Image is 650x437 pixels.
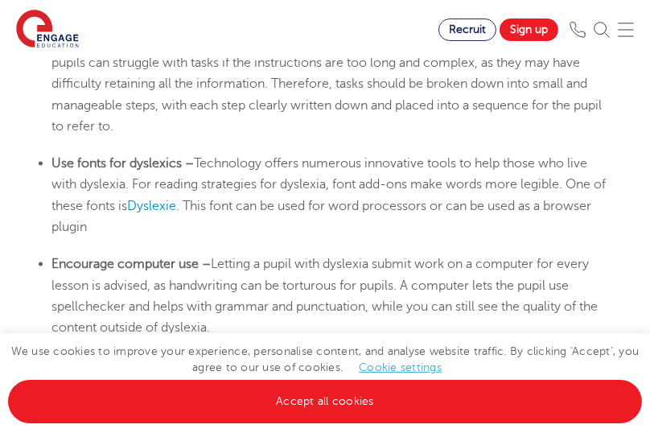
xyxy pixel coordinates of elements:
span: Letting a pupil with dyslexia submit work on a computer for every lesson is advised, as handwriti... [51,257,598,335]
a: Cookie settings [359,361,442,373]
img: Engage Education [16,10,79,50]
a: Recruit [438,19,496,41]
b: – [202,257,211,271]
span: We use cookies to improve your experience, personalise content, and analyse website traffic. By c... [8,345,642,407]
a: Accept all cookies [8,380,642,423]
span: Recruit [449,23,486,35]
b: Encourage computer use [51,257,199,271]
img: Mobile Menu [618,22,634,38]
span: Technology offers numerous innovative tools to help those who live with dyslexia. For reading str... [51,156,606,213]
img: Search [594,22,610,38]
span: Due to the problems with short-term memory that dyslexia can create, pupils can struggle with tas... [51,35,602,134]
a: Sign up [500,19,558,41]
a: Dyslexie [127,199,176,213]
b: Use fonts for dyslexics – [51,156,194,171]
span: . This font can be used for word processors or can be used as a browser plugin [51,199,591,234]
img: Phone [570,22,586,38]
